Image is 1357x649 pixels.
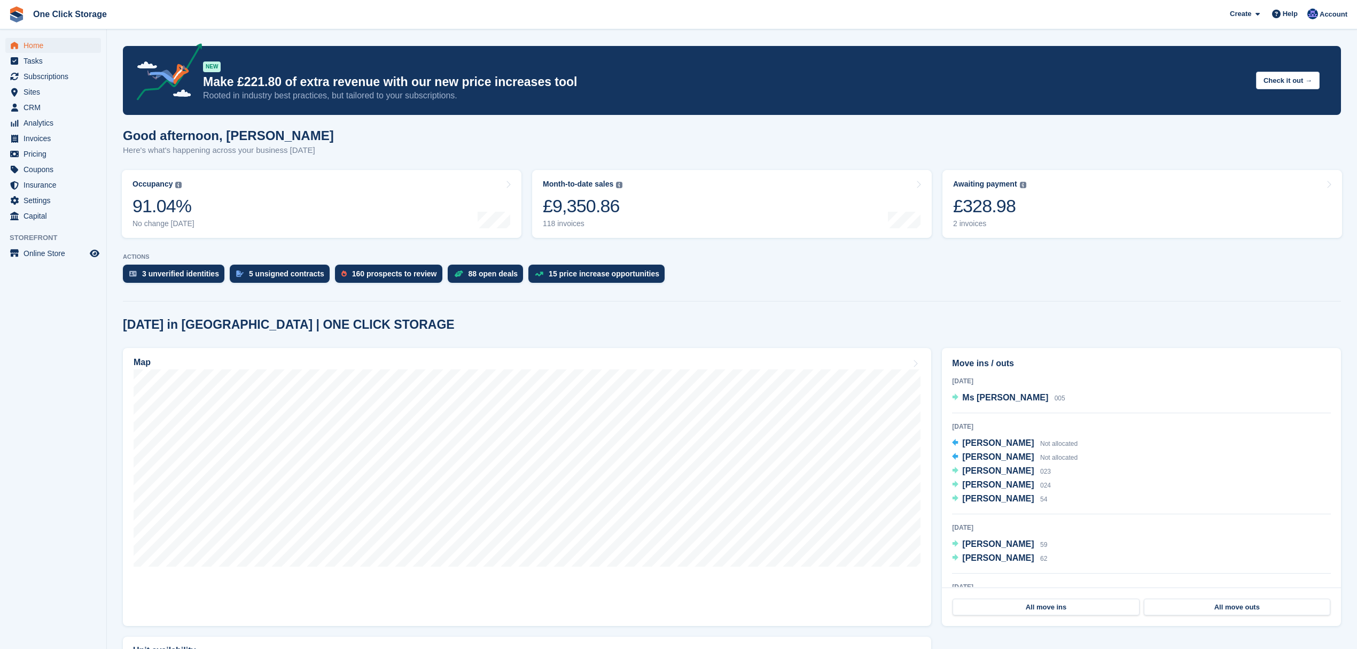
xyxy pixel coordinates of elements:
button: Check it out → [1256,72,1320,89]
span: [PERSON_NAME] [962,452,1034,461]
div: 160 prospects to review [352,269,437,278]
div: 88 open deals [469,269,518,278]
a: 5 unsigned contracts [230,265,335,288]
span: Invoices [24,131,88,146]
span: Capital [24,208,88,223]
a: 15 price increase opportunities [528,265,670,288]
a: menu [5,162,101,177]
p: ACTIONS [123,253,1341,260]
div: [DATE] [952,523,1331,532]
span: Analytics [24,115,88,130]
span: 59 [1040,541,1047,548]
span: Not allocated [1040,440,1078,447]
a: 88 open deals [448,265,529,288]
span: Subscriptions [24,69,88,84]
span: [PERSON_NAME] [962,466,1034,475]
a: menu [5,193,101,208]
span: Account [1320,9,1347,20]
img: Thomas [1307,9,1318,19]
div: £328.98 [953,195,1026,217]
span: [PERSON_NAME] [962,438,1034,447]
div: 118 invoices [543,219,622,228]
p: Here's what's happening across your business [DATE] [123,144,334,157]
div: NEW [203,61,221,72]
a: Ms [PERSON_NAME] 005 [952,391,1065,405]
span: Home [24,38,88,53]
img: icon-info-grey-7440780725fd019a000dd9b08b2336e03edf1995a4989e88bcd33f0948082b44.svg [616,182,622,188]
a: menu [5,84,101,99]
span: Sites [24,84,88,99]
a: menu [5,53,101,68]
div: 2 invoices [953,219,1026,228]
div: [DATE] [952,582,1331,592]
div: No change [DATE] [132,219,194,228]
span: Insurance [24,177,88,192]
p: Rooted in industry best practices, but tailored to your subscriptions. [203,90,1247,102]
span: Pricing [24,146,88,161]
span: 54 [1040,496,1047,503]
img: verify_identity-adf6edd0f0f0b5bbfe63781bf79b02c33cf7c696d77639b501bdc392416b5a36.svg [129,271,137,277]
a: menu [5,177,101,192]
span: 005 [1055,395,1065,402]
img: prospect-51fa495bee0391a8d652442698ab0144808aea92771e9ea1ae160a38d050c398.svg [341,271,347,277]
img: price-adjustments-announcement-icon-8257ccfd72463d97f412b2fc003d46551f7dbcb40ab6d574587a9cd5c0d94... [128,43,202,104]
span: Settings [24,193,88,208]
a: [PERSON_NAME] 023 [952,465,1051,478]
span: 62 [1040,555,1047,562]
div: 91.04% [132,195,194,217]
span: Coupons [24,162,88,177]
span: Tasks [24,53,88,68]
span: 024 [1040,482,1051,489]
img: deal-1b604bf984904fb50ccaf53a9ad4b4a5d6e5aea283cecdc64d6e3604feb123c2.svg [454,270,463,277]
a: menu [5,208,101,223]
div: [DATE] [952,376,1331,386]
a: menu [5,115,101,130]
div: Month-to-date sales [543,180,613,189]
a: menu [5,246,101,261]
span: Help [1283,9,1298,19]
a: menu [5,100,101,115]
div: £9,350.86 [543,195,622,217]
a: Awaiting payment £328.98 2 invoices [942,170,1342,238]
a: [PERSON_NAME] 59 [952,538,1047,552]
span: Not allocated [1040,454,1078,461]
span: [PERSON_NAME] [962,494,1034,503]
div: Occupancy [132,180,173,189]
a: All move ins [953,599,1139,616]
a: [PERSON_NAME] 54 [952,492,1047,506]
a: menu [5,38,101,53]
img: icon-info-grey-7440780725fd019a000dd9b08b2336e03edf1995a4989e88bcd33f0948082b44.svg [175,182,182,188]
h2: Map [134,358,151,367]
a: Month-to-date sales £9,350.86 118 invoices [532,170,932,238]
div: [DATE] [952,422,1331,431]
h2: Move ins / outs [952,357,1331,370]
span: Create [1230,9,1251,19]
span: [PERSON_NAME] [962,553,1034,562]
span: 023 [1040,468,1051,475]
a: [PERSON_NAME] 62 [952,552,1047,566]
a: [PERSON_NAME] 024 [952,478,1051,492]
a: All move outs [1144,599,1330,616]
a: menu [5,146,101,161]
img: price_increase_opportunities-93ffe204e8149a01c8c9dc8f82e8f89637d9d84a8eef4429ea346261dce0b2c0.svg [535,272,543,276]
div: Awaiting payment [953,180,1017,189]
h1: Good afternoon, [PERSON_NAME] [123,128,334,143]
span: [PERSON_NAME] [962,539,1034,548]
span: Ms [PERSON_NAME] [962,393,1048,402]
a: 3 unverified identities [123,265,230,288]
a: menu [5,69,101,84]
span: Online Store [24,246,88,261]
a: Occupancy 91.04% No change [DATE] [122,170,521,238]
div: 5 unsigned contracts [249,269,324,278]
div: 3 unverified identities [142,269,219,278]
span: Storefront [10,233,106,243]
a: Preview store [88,247,101,260]
a: [PERSON_NAME] Not allocated [952,451,1078,465]
a: One Click Storage [29,5,111,23]
img: stora-icon-8386f47178a22dfd0bd8f6a31ec36ba5ce8667c1dd55bd0f319d3a0aa187defe.svg [9,6,25,22]
a: Map [123,348,931,626]
img: contract_signature_icon-13c848040528278c33f63329250d36e43548de30e8caae1d1a13099fd9432cc5.svg [236,271,244,277]
span: CRM [24,100,88,115]
p: Make £221.80 of extra revenue with our new price increases tool [203,74,1247,90]
h2: [DATE] in [GEOGRAPHIC_DATA] | ONE CLICK STORAGE [123,318,455,332]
